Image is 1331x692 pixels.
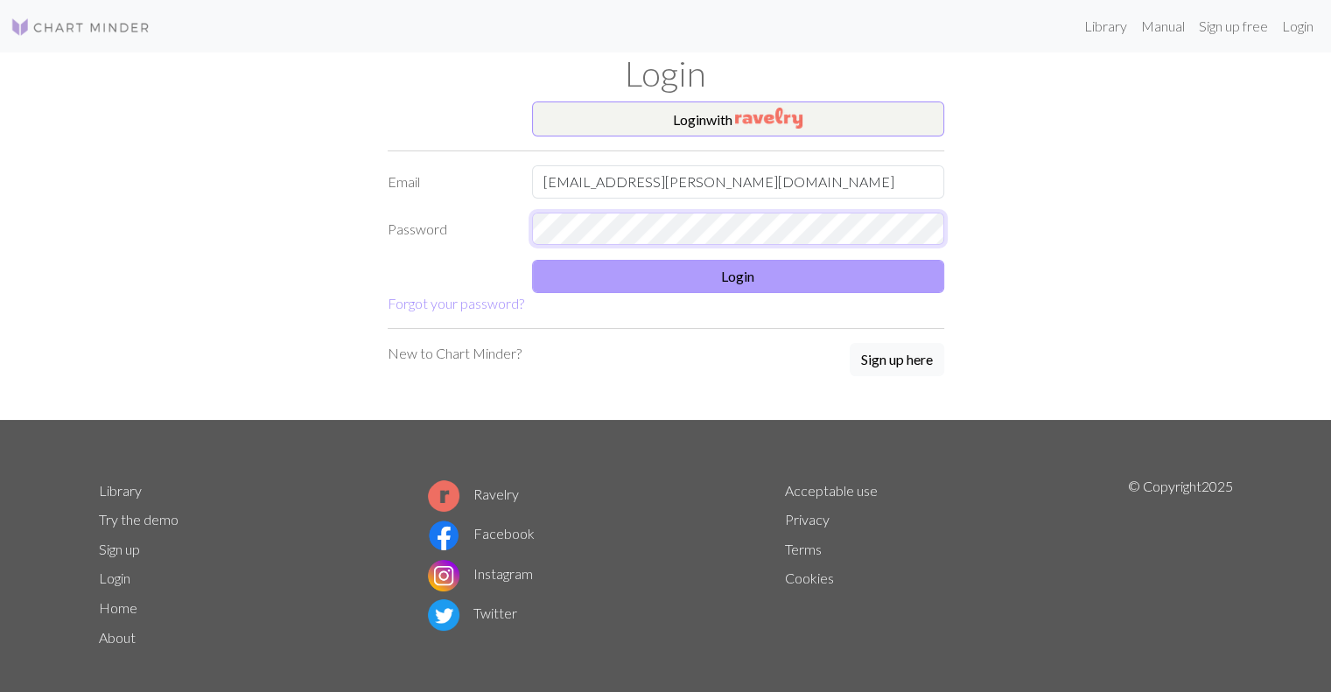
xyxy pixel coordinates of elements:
[377,165,522,199] label: Email
[1127,476,1232,653] p: © Copyright 2025
[99,511,179,528] a: Try the demo
[428,525,535,542] a: Facebook
[785,511,830,528] a: Privacy
[99,629,136,646] a: About
[428,520,459,551] img: Facebook logo
[388,343,522,364] p: New to Chart Minder?
[1077,9,1134,44] a: Library
[428,486,519,502] a: Ravelry
[1275,9,1320,44] a: Login
[11,17,151,38] img: Logo
[428,605,517,621] a: Twitter
[532,260,944,293] button: Login
[785,570,834,586] a: Cookies
[99,599,137,616] a: Home
[428,560,459,591] img: Instagram logo
[99,541,140,557] a: Sign up
[377,213,522,246] label: Password
[428,565,533,582] a: Instagram
[735,108,802,129] img: Ravelry
[88,52,1243,94] h1: Login
[428,599,459,631] img: Twitter logo
[532,101,944,136] button: Loginwith
[785,541,822,557] a: Terms
[850,343,944,376] button: Sign up here
[99,570,130,586] a: Login
[850,343,944,378] a: Sign up here
[99,482,142,499] a: Library
[428,480,459,512] img: Ravelry logo
[388,295,524,311] a: Forgot your password?
[1134,9,1192,44] a: Manual
[1192,9,1275,44] a: Sign up free
[785,482,878,499] a: Acceptable use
